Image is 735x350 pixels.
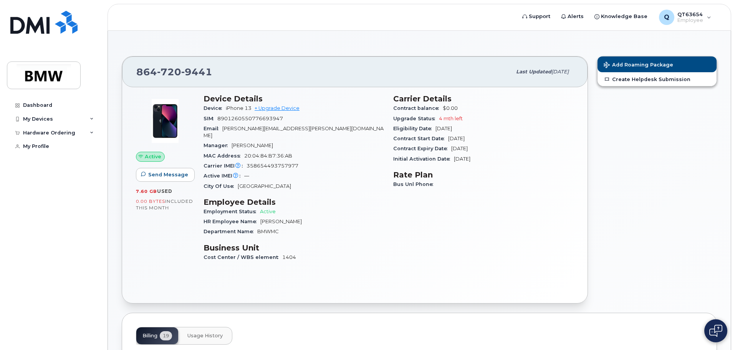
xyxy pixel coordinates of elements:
[598,56,717,72] button: Add Roaming Package
[204,116,217,121] span: SIM
[136,189,157,194] span: 7.60 GB
[393,146,451,151] span: Contract Expiry Date
[136,168,195,182] button: Send Message
[157,188,172,194] span: used
[181,66,212,78] span: 9441
[232,143,273,148] span: [PERSON_NAME]
[516,69,551,75] span: Last updated
[204,163,247,169] span: Carrier IMEI
[255,105,300,111] a: + Upgrade Device
[204,126,222,131] span: Email
[393,156,454,162] span: Initial Activation Date
[451,146,468,151] span: [DATE]
[393,105,443,111] span: Contract balance
[393,181,437,187] span: Bus Unl Phone
[393,170,574,179] h3: Rate Plan
[260,219,302,224] span: [PERSON_NAME]
[204,153,244,159] span: MAC Address
[393,116,439,121] span: Upgrade Status
[598,72,717,86] a: Create Helpdesk Submission
[187,333,223,339] span: Usage History
[204,94,384,103] h3: Device Details
[260,209,276,214] span: Active
[204,197,384,207] h3: Employee Details
[142,98,188,144] img: image20231002-3703462-1ig824h.jpeg
[443,105,458,111] span: $0.00
[257,229,279,234] span: BMWMC
[204,243,384,252] h3: Business Unit
[551,69,569,75] span: [DATE]
[204,254,282,260] span: Cost Center / WBS element
[204,209,260,214] span: Employment Status
[136,66,212,78] span: 864
[226,105,252,111] span: iPhone 13
[247,163,298,169] span: 358654493757977
[282,254,296,260] span: 1404
[204,229,257,234] span: Department Name
[393,94,574,103] h3: Carrier Details
[145,153,161,160] span: Active
[435,126,452,131] span: [DATE]
[393,126,435,131] span: Eligibility Date
[439,116,463,121] span: 4 mth left
[244,153,292,159] span: 20:04:84:B7:36:AB
[393,136,448,141] span: Contract Start Date
[217,116,283,121] span: 8901260550776693947
[604,62,673,69] span: Add Roaming Package
[238,183,291,189] span: [GEOGRAPHIC_DATA]
[454,156,470,162] span: [DATE]
[244,173,249,179] span: —
[148,171,188,178] span: Send Message
[136,199,165,204] span: 0.00 Bytes
[204,143,232,148] span: Manager
[709,325,722,337] img: Open chat
[448,136,465,141] span: [DATE]
[204,105,226,111] span: Device
[204,173,244,179] span: Active IMEI
[204,126,384,138] span: [PERSON_NAME][EMAIL_ADDRESS][PERSON_NAME][DOMAIN_NAME]
[157,66,181,78] span: 720
[204,183,238,189] span: City Of Use
[204,219,260,224] span: HR Employee Name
